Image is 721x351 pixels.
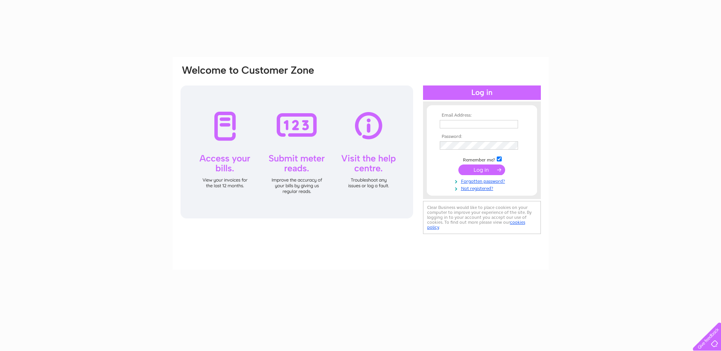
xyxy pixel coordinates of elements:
[438,134,526,139] th: Password:
[458,164,505,175] input: Submit
[423,201,541,234] div: Clear Business would like to place cookies on your computer to improve your experience of the sit...
[438,155,526,163] td: Remember me?
[440,177,526,184] a: Forgotten password?
[427,220,525,230] a: cookies policy
[440,184,526,191] a: Not registered?
[438,113,526,118] th: Email Address:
